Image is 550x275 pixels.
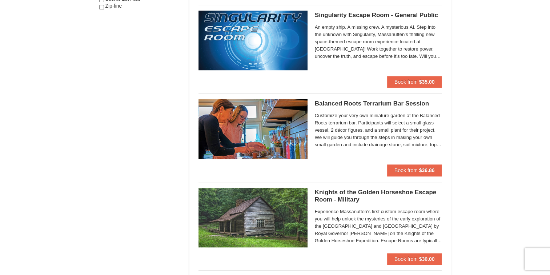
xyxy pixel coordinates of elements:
button: Book from $35.00 [387,76,442,88]
span: Experience Massanutten’s first custom escape room where you will help unlock the mysteries of the... [315,208,442,244]
span: Customize your very own miniature garden at the Balanced Roots terrarium bar. Participants will s... [315,112,442,148]
button: Book from $36.86 [387,164,442,176]
h5: Knights of the Golden Horseshoe Escape Room - Military [315,189,442,203]
span: An empty ship. A missing crew. A mysterious AI. Step into the unknown with Singularity, Massanutt... [315,24,442,60]
button: Book from $30.00 [387,253,442,265]
img: 18871151-30-393e4332.jpg [198,99,308,159]
strong: $35.00 [419,79,435,85]
strong: $30.00 [419,256,435,262]
span: Zip-line [105,3,122,9]
strong: $36.86 [419,167,435,173]
span: Book from [394,256,418,262]
span: Book from [394,79,418,85]
span: Book from [394,167,418,173]
h5: Balanced Roots Terrarium Bar Session [315,100,442,107]
img: 6619913-527-a9527fc8.jpg [198,11,308,70]
img: 6619913-501-6e8caf1d.jpg [198,188,308,247]
h5: Singularity Escape Room - General Public [315,12,442,19]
